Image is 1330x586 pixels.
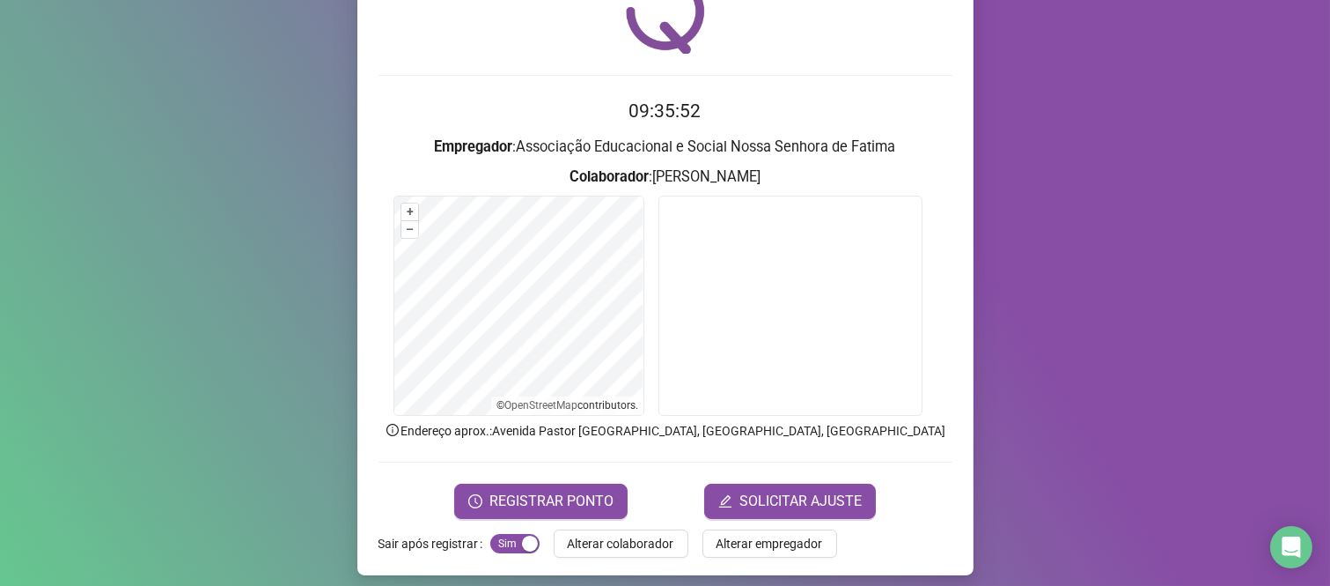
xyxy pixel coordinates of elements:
time: 09:35:52 [629,100,702,122]
h3: : [PERSON_NAME] [378,166,952,189]
p: Endereço aprox. : Avenida Pastor [GEOGRAPHIC_DATA], [GEOGRAPHIC_DATA], [GEOGRAPHIC_DATA] [378,421,952,441]
h3: : Associação Educacional e Social Nossa Senhora de Fatima [378,136,952,159]
span: SOLICITAR AJUSTE [739,491,862,512]
label: Sair após registrar [378,530,490,558]
strong: Empregador [435,138,513,155]
button: Alterar empregador [702,530,837,558]
button: – [401,221,418,238]
button: + [401,204,418,220]
button: Alterar colaborador [554,530,688,558]
div: Open Intercom Messenger [1270,526,1312,568]
button: REGISTRAR PONTO [454,484,628,519]
a: OpenStreetMap [504,399,577,412]
span: Alterar colaborador [568,534,674,553]
strong: Colaborador [569,168,649,185]
span: edit [718,494,732,508]
span: info-circle [385,422,400,438]
li: © contributors. [496,399,638,412]
button: editSOLICITAR AJUSTE [704,484,876,519]
span: Alterar empregador [716,534,823,553]
span: clock-circle [468,494,482,508]
span: REGISTRAR PONTO [489,491,614,512]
